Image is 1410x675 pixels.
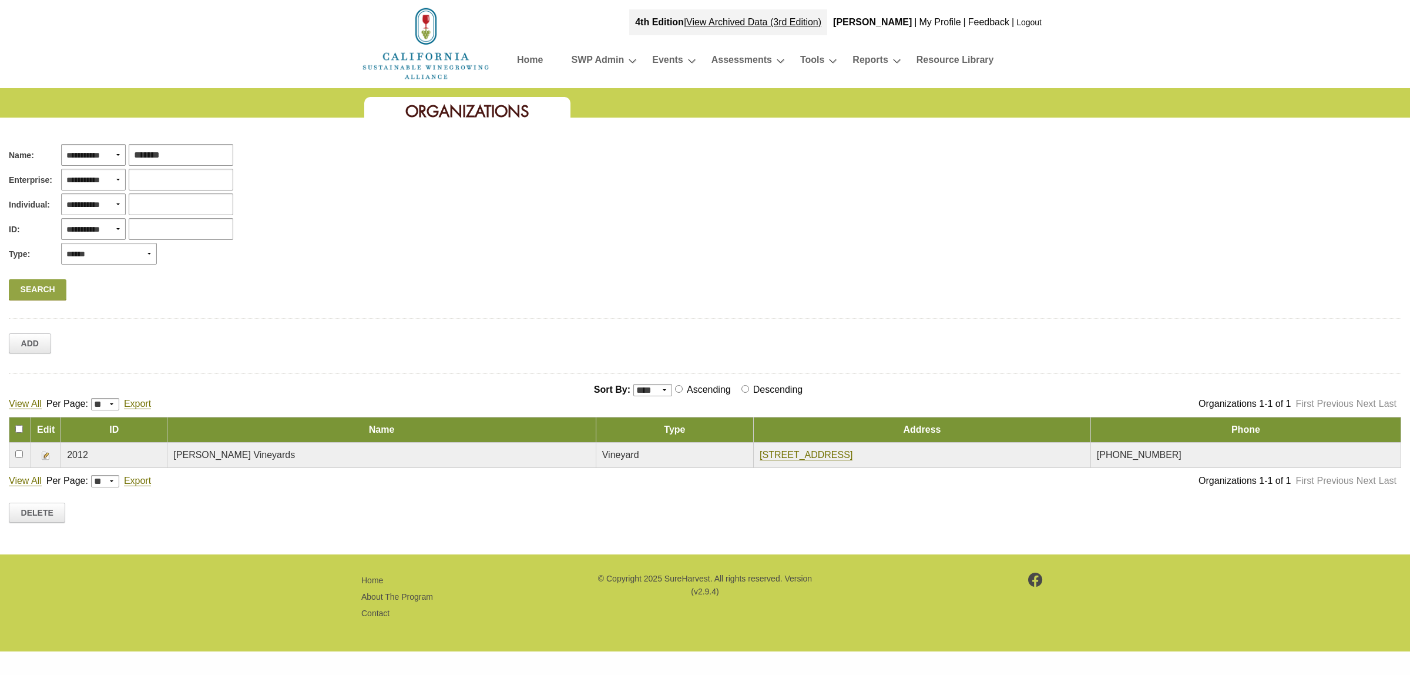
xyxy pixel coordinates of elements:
[46,399,88,409] span: Per Page:
[800,52,824,72] a: Tools
[1016,18,1042,27] a: Logout
[1317,399,1354,409] a: Previous
[67,450,88,460] span: 2012
[962,9,967,35] div: |
[1198,476,1291,486] span: Organizations 1-1 of 1
[405,101,529,122] span: Organizations
[751,385,808,395] label: Descending
[919,17,961,27] a: My Profile
[684,385,736,395] label: Ascending
[9,248,30,260] span: Type:
[1090,417,1401,443] td: Phone
[1357,476,1376,486] a: Next
[61,417,167,443] td: ID
[602,450,639,460] span: Vineyard
[9,223,20,236] span: ID:
[916,52,994,72] a: Resource Library
[124,399,151,409] a: Export
[9,476,42,486] a: View All
[9,503,65,523] a: Delete
[31,417,61,443] td: Edit
[9,199,50,211] span: Individual:
[1295,476,1314,486] a: First
[760,450,852,460] a: [STREET_ADDRESS]
[852,52,888,72] a: Reports
[1097,450,1181,460] span: [PHONE_NUMBER]
[629,9,827,35] div: |
[167,443,596,468] td: [PERSON_NAME] Vineyards
[652,52,683,72] a: Events
[913,9,918,35] div: |
[596,417,753,443] td: Type
[1317,476,1354,486] a: Previous
[635,17,684,27] strong: 4th Edition
[9,333,51,353] a: Add
[711,52,772,72] a: Assessments
[1198,399,1291,409] span: Organizations 1-1 of 1
[41,451,51,460] img: Edit
[833,17,912,27] b: [PERSON_NAME]
[361,38,491,48] a: Home
[46,476,88,486] span: Per Page:
[361,592,433,602] a: About The Program
[596,572,814,599] p: © Copyright 2025 SureHarvest. All rights reserved. Version (v2.9.4)
[167,417,596,443] td: Name
[9,174,52,186] span: Enterprise:
[361,609,390,618] a: Contact
[754,417,1091,443] td: Address
[124,476,151,486] a: Export
[361,6,491,81] img: logo_cswa2x.png
[9,399,42,409] a: View All
[686,17,821,27] a: View Archived Data (3rd Edition)
[571,52,624,72] a: SWP Admin
[1357,399,1376,409] a: Next
[1028,573,1043,587] img: footer-facebook.png
[594,385,630,395] span: Sort By:
[9,279,66,300] a: Search
[1379,476,1396,486] a: Last
[361,576,383,585] a: Home
[1295,399,1314,409] a: First
[968,17,1009,27] a: Feedback
[1379,399,1396,409] a: Last
[1010,9,1015,35] div: |
[9,149,34,162] span: Name:
[517,52,543,72] a: Home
